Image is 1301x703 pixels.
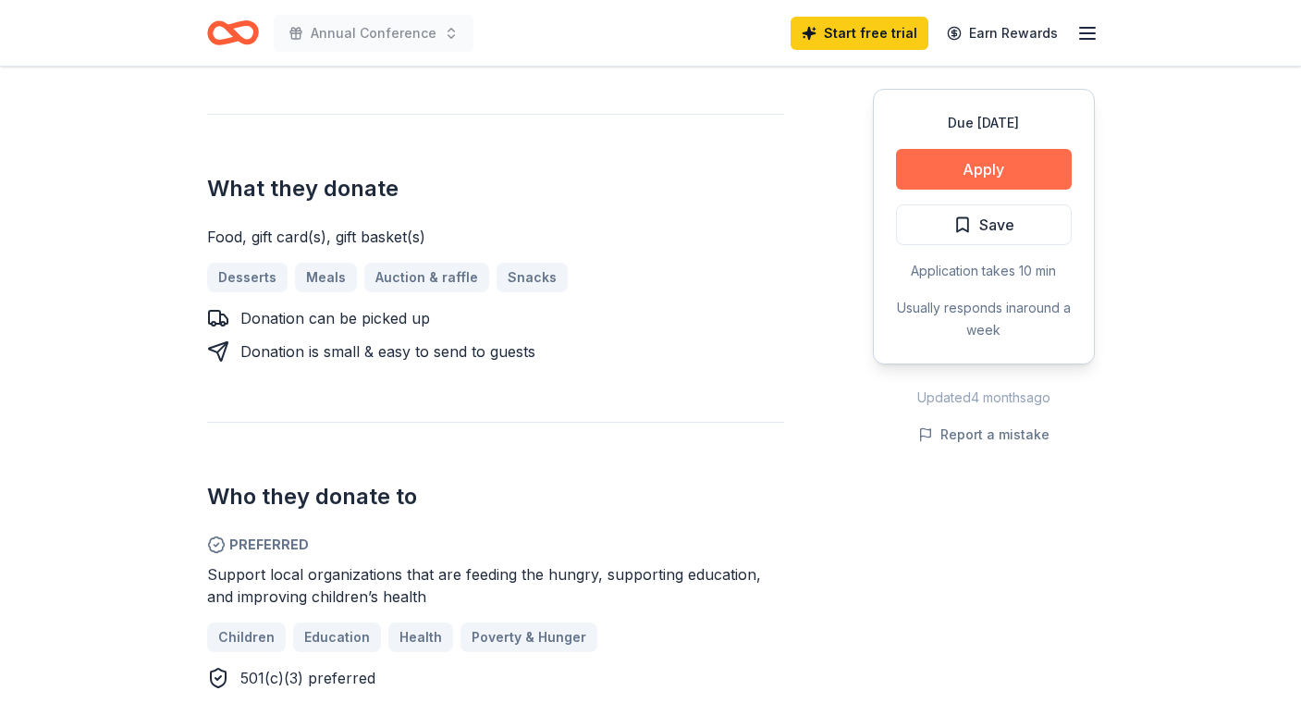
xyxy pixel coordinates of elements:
div: Usually responds in around a week [896,297,1072,341]
a: Desserts [207,263,288,292]
a: Children [207,623,286,652]
a: Meals [295,263,357,292]
div: Due [DATE] [896,112,1072,134]
span: 501(c)(3) preferred [240,669,375,687]
span: Support local organizations that are feeding the hungry, supporting education, and improving chil... [207,565,761,606]
h2: Who they donate to [207,482,784,512]
div: Donation is small & easy to send to guests [240,340,535,363]
a: Education [293,623,381,652]
span: Preferred [207,534,784,556]
a: Auction & raffle [364,263,489,292]
span: Health [399,626,442,648]
a: Snacks [497,263,568,292]
button: Save [896,204,1072,245]
a: Start free trial [791,17,928,50]
h2: What they donate [207,174,784,203]
a: Earn Rewards [936,17,1069,50]
a: Health [388,623,453,652]
div: Application takes 10 min [896,260,1072,282]
span: Education [304,626,370,648]
span: Children [218,626,275,648]
div: Donation can be picked up [240,307,430,329]
div: Updated 4 months ago [873,387,1095,409]
button: Report a mistake [918,424,1049,446]
span: Poverty & Hunger [472,626,586,648]
button: Apply [896,149,1072,190]
span: Annual Conference [311,22,436,44]
div: Food, gift card(s), gift basket(s) [207,226,784,248]
a: Home [207,11,259,55]
span: Save [979,213,1014,237]
button: Annual Conference [274,15,473,52]
a: Poverty & Hunger [460,623,597,652]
